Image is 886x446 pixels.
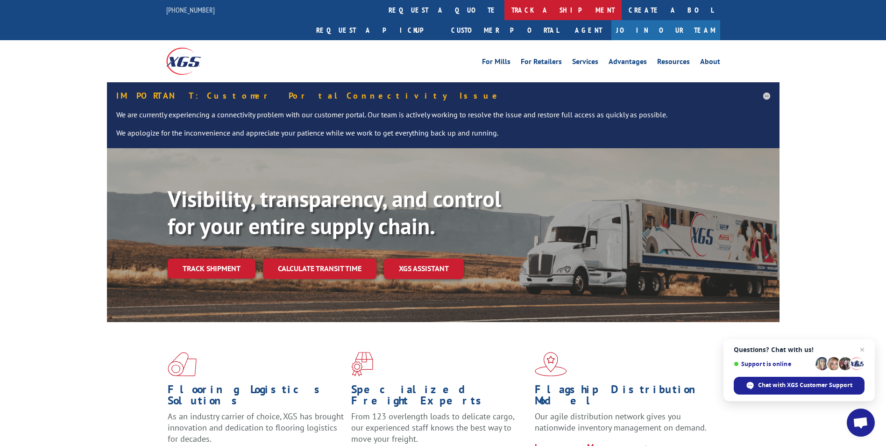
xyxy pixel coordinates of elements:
[609,58,647,68] a: Advantages
[734,346,865,353] span: Questions? Chat with us!
[166,5,215,14] a: [PHONE_NUMBER]
[116,92,770,100] h5: IMPORTANT: Customer Portal Connectivity Issue
[384,259,464,279] a: XGS ASSISTANT
[521,58,562,68] a: For Retailers
[657,58,690,68] a: Resources
[535,411,707,433] span: Our agile distribution network gives you nationwide inventory management on demand.
[116,128,770,139] p: We apologize for the inconvenience and appreciate your patience while we work to get everything b...
[566,20,611,40] a: Agent
[168,184,501,240] b: Visibility, transparency, and control for your entire supply chain.
[168,352,197,376] img: xgs-icon-total-supply-chain-intelligence-red
[700,58,720,68] a: About
[734,377,865,395] div: Chat with XGS Customer Support
[572,58,598,68] a: Services
[847,409,875,437] div: Open chat
[482,58,510,68] a: For Mills
[611,20,720,40] a: Join Our Team
[168,411,344,444] span: As an industry carrier of choice, XGS has brought innovation and dedication to flooring logistics...
[734,360,812,367] span: Support is online
[168,384,344,411] h1: Flooring Logistics Solutions
[168,259,255,278] a: Track shipment
[309,20,444,40] a: Request a pickup
[857,344,868,355] span: Close chat
[758,381,852,389] span: Chat with XGS Customer Support
[535,384,711,411] h1: Flagship Distribution Model
[351,384,528,411] h1: Specialized Freight Experts
[263,259,376,279] a: Calculate transit time
[116,109,770,128] p: We are currently experiencing a connectivity problem with our customer portal. Our team is active...
[351,352,373,376] img: xgs-icon-focused-on-flooring-red
[444,20,566,40] a: Customer Portal
[535,352,567,376] img: xgs-icon-flagship-distribution-model-red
